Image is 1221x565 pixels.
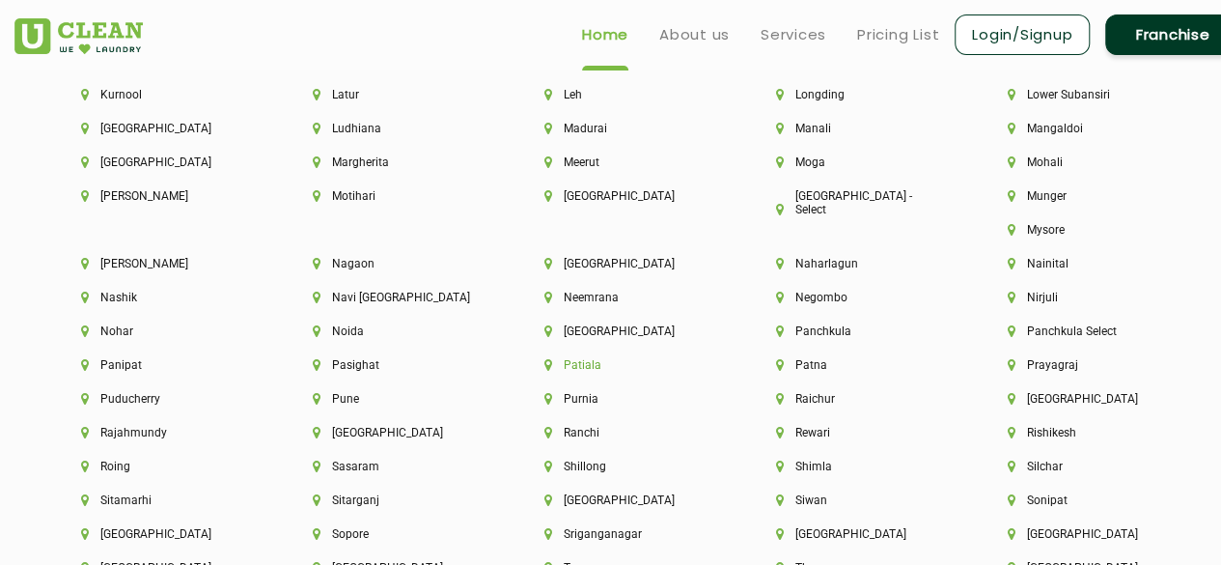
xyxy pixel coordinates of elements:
li: Nohar [81,325,247,338]
li: Manali [776,122,942,135]
li: Ludhiana [313,122,479,135]
a: About us [659,23,730,46]
li: Pune [313,392,479,406]
li: [PERSON_NAME] [81,189,247,203]
li: Silchar [1008,460,1174,473]
li: Siwan [776,494,942,507]
li: Longding [776,88,942,101]
li: Leh [544,88,710,101]
li: [GEOGRAPHIC_DATA] [81,527,247,541]
li: [GEOGRAPHIC_DATA] [544,189,710,203]
li: Prayagraj [1008,358,1174,372]
li: Patna [776,358,942,372]
li: Sitamarhi [81,494,247,507]
li: Sasaram [313,460,479,473]
li: Noida [313,325,479,338]
li: [GEOGRAPHIC_DATA] [1008,392,1174,406]
li: Ranchi [544,426,710,439]
li: [GEOGRAPHIC_DATA] [81,155,247,169]
li: [GEOGRAPHIC_DATA] [544,494,710,507]
li: [GEOGRAPHIC_DATA] [544,257,710,270]
li: Munger [1008,189,1174,203]
li: Sopore [313,527,479,541]
li: [GEOGRAPHIC_DATA] [81,122,247,135]
li: Nainital [1008,257,1174,270]
li: Patiala [544,358,710,372]
li: [GEOGRAPHIC_DATA] [776,527,942,541]
li: [PERSON_NAME] [81,257,247,270]
li: Raichur [776,392,942,406]
li: Meerut [544,155,710,169]
li: Rishikesh [1008,426,1174,439]
li: Rewari [776,426,942,439]
li: Neemrana [544,291,710,304]
li: Sonipat [1008,494,1174,507]
li: Sriganganagar [544,527,710,541]
li: [GEOGRAPHIC_DATA] - Select [776,189,942,216]
a: Pricing List [857,23,939,46]
li: Sitarganj [313,494,479,507]
li: Panchkula Select [1008,325,1174,338]
li: Pasighat [313,358,479,372]
li: Shillong [544,460,710,473]
a: Login/Signup [955,14,1090,55]
li: Mohali [1008,155,1174,169]
li: Purnia [544,392,710,406]
li: [GEOGRAPHIC_DATA] [1008,527,1174,541]
li: Motihari [313,189,479,203]
li: Naharlagun [776,257,942,270]
li: Moga [776,155,942,169]
li: Shimla [776,460,942,473]
li: Panipat [81,358,247,372]
li: Panchkula [776,325,942,338]
li: Lower Subansiri [1008,88,1174,101]
li: Rajahmundy [81,426,247,439]
li: Margherita [313,155,479,169]
li: [GEOGRAPHIC_DATA] [544,325,710,338]
a: Home [582,23,628,46]
li: Kurnool [81,88,247,101]
li: Mysore [1008,223,1174,237]
img: UClean Laundry and Dry Cleaning [14,18,143,54]
li: Roing [81,460,247,473]
li: Navi [GEOGRAPHIC_DATA] [313,291,479,304]
li: Latur [313,88,479,101]
li: Madurai [544,122,710,135]
li: Mangaldoi [1008,122,1174,135]
li: Puducherry [81,392,247,406]
li: Nagaon [313,257,479,270]
li: Nirjuli [1008,291,1174,304]
a: Services [761,23,826,46]
li: Nashik [81,291,247,304]
li: Negombo [776,291,942,304]
li: [GEOGRAPHIC_DATA] [313,426,479,439]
